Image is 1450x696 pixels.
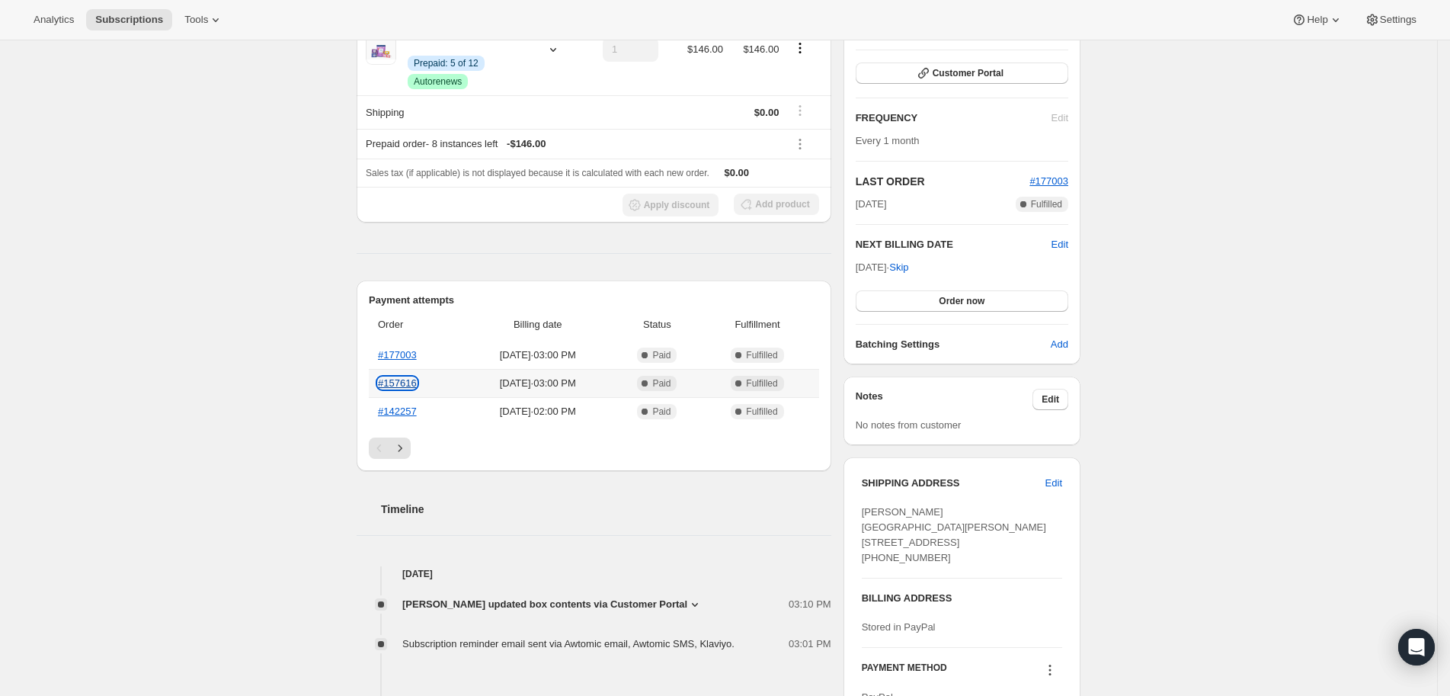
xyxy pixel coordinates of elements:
button: Tools [175,9,232,30]
span: Tools [184,14,208,26]
h2: LAST ORDER [856,174,1030,189]
span: Subscriptions [95,14,163,26]
button: Add [1042,332,1077,357]
span: Help [1307,14,1327,26]
button: Edit [1051,237,1068,252]
span: Prepaid: 5 of 12 [414,57,479,69]
span: Status [619,317,696,332]
span: [DATE] · [856,261,909,273]
span: $0.00 [725,167,750,178]
button: Edit [1032,389,1068,410]
span: Sales tax (if applicable) is not displayed because it is calculated with each new order. [366,168,709,178]
h2: FREQUENCY [856,111,1051,126]
span: [PERSON_NAME] updated box contents via Customer Portal [402,597,687,612]
nav: Pagination [369,438,819,459]
button: Analytics [24,9,83,30]
a: #177003 [378,349,417,361]
button: Customer Portal [856,63,1068,84]
span: No notes from customer [856,419,962,431]
span: Edit [1042,393,1059,406]
span: Skip [889,260,908,275]
span: [PERSON_NAME] [GEOGRAPHIC_DATA][PERSON_NAME][STREET_ADDRESS] [PHONE_NUMBER] [862,506,1046,563]
span: Add [1051,337,1068,352]
span: $146.00 [687,43,723,55]
span: 03:10 PM [789,597,831,612]
span: Paid [652,377,671,390]
span: Fulfilled [746,406,777,418]
span: - $146.00 [507,136,546,152]
button: [PERSON_NAME] updated box contents via Customer Portal [402,597,703,612]
div: Prepaid order - 8 instances left [366,136,779,152]
h2: Payment attempts [369,293,819,308]
h3: BILLING ADDRESS [862,591,1062,606]
button: Subscriptions [86,9,172,30]
button: Settings [1356,9,1426,30]
th: Order [369,308,462,342]
span: Billing date [466,317,610,332]
span: Customer Portal [933,67,1003,79]
span: [DATE] · 03:00 PM [466,348,610,363]
span: $0.00 [754,107,779,118]
span: Autorenews [414,75,462,88]
a: #177003 [1029,175,1068,187]
a: #157616 [378,377,417,389]
button: Order now [856,290,1068,312]
span: Paid [652,349,671,361]
span: Subscription reminder email sent via Awtomic email, Awtomic SMS, Klaviyo. [402,638,735,649]
span: Settings [1380,14,1416,26]
h4: [DATE] [357,566,831,582]
span: 03:01 PM [789,637,831,652]
h3: PAYMENT METHOD [862,662,947,682]
button: Skip [880,255,917,280]
h2: Timeline [381,502,831,517]
span: Fulfillment [705,317,809,332]
span: [DATE] · 02:00 PM [466,404,610,419]
h3: Notes [856,389,1033,410]
span: [DATE] · 03:00 PM [466,376,610,391]
span: Stored in PayPal [862,621,936,633]
a: #142257 [378,406,417,417]
span: Edit [1045,476,1062,491]
h2: NEXT BILLING DATE [856,237,1051,252]
span: [DATE] [856,197,887,212]
span: Analytics [34,14,74,26]
span: Paid [652,406,671,418]
th: Shipping [357,95,582,129]
h3: SHIPPING ADDRESS [862,476,1045,491]
button: Shipping actions [788,102,812,119]
button: #177003 [1029,174,1068,189]
div: Build a Box Prepaid Subscription [396,10,533,89]
button: Edit [1036,471,1071,496]
span: Order now [939,295,984,307]
span: $146.00 [743,43,779,55]
div: Open Intercom Messenger [1398,629,1435,666]
span: Fulfilled [746,349,777,361]
span: Fulfilled [1031,198,1062,210]
span: Fulfilled [746,377,777,390]
h6: Batching Settings [856,337,1051,352]
span: Every 1 month [856,135,920,146]
button: Help [1282,9,1352,30]
button: Next [389,438,411,459]
button: Product actions [788,40,812,56]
